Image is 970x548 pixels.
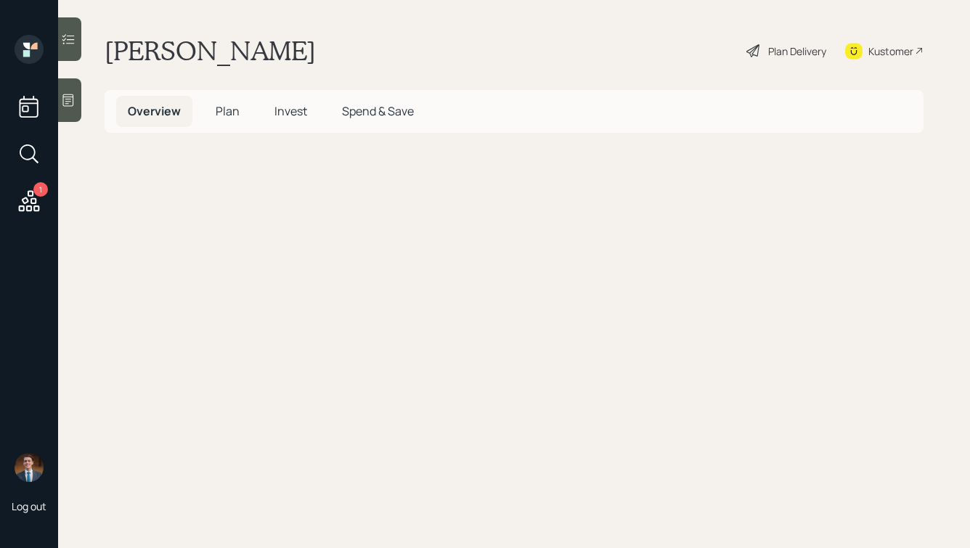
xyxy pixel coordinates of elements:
h1: [PERSON_NAME] [105,35,316,67]
span: Invest [274,103,307,119]
span: Overview [128,103,181,119]
img: hunter_neumayer.jpg [15,453,44,482]
span: Plan [216,103,240,119]
span: Spend & Save [342,103,414,119]
div: Kustomer [868,44,913,59]
div: Plan Delivery [768,44,826,59]
div: 1 [33,182,48,197]
div: Log out [12,499,46,513]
